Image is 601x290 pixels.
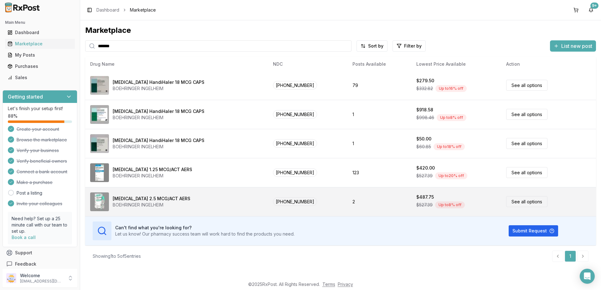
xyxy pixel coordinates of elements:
[115,231,295,237] p: Let us know! Our pharmacy success team will work hard to find the products you need.
[5,61,75,72] a: Purchases
[268,57,347,72] th: NDC
[20,272,64,279] p: Welcome
[6,273,16,283] img: User avatar
[368,43,383,49] span: Sort by
[435,201,465,208] div: Up to 8 % off
[8,113,18,119] span: 88 %
[435,85,467,92] div: Up to 16 % off
[550,40,596,52] button: List new post
[96,7,119,13] a: Dashboard
[3,28,77,38] button: Dashboard
[113,173,192,179] div: BOEHRINGER INGELHEIM
[416,114,434,121] span: $998.46
[416,194,434,200] div: $487.75
[3,61,77,71] button: Purchases
[90,163,109,182] img: Spiriva Respimat 1.25 MCG/ACT AERS
[113,108,204,114] div: [MEDICAL_DATA] HandiHaler 18 MCG CAPS
[17,190,42,196] a: Post a listing
[404,43,422,49] span: Filter by
[115,225,295,231] h3: Can't find what you're looking for?
[12,235,36,240] a: Book a call
[347,187,411,216] td: 2
[416,165,435,171] div: $420.00
[8,52,72,58] div: My Posts
[273,139,317,148] span: [PHONE_NUMBER]
[506,80,547,91] a: See all options
[416,136,431,142] div: $50.00
[273,168,317,177] span: [PHONE_NUMBER]
[17,147,59,154] span: Verify your business
[8,63,72,69] div: Purchases
[90,192,109,211] img: Spiriva Respimat 2.5 MCG/ACT AERS
[347,158,411,187] td: 123
[5,49,75,61] a: My Posts
[416,173,433,179] span: $527.39
[5,20,75,25] h2: Main Menu
[20,279,64,284] p: [EMAIL_ADDRESS][DOMAIN_NAME]
[590,3,598,9] div: 9+
[506,138,547,149] a: See all options
[90,134,109,153] img: Spiriva HandiHaler 18 MCG CAPS
[416,144,431,150] span: $60.85
[393,40,426,52] button: Filter by
[90,105,109,124] img: Spiriva HandiHaler 18 MCG CAPS
[130,7,156,13] span: Marketplace
[3,50,77,60] button: My Posts
[506,109,547,120] a: See all options
[113,114,204,121] div: BOEHRINGER INGELHEIM
[8,29,72,36] div: Dashboard
[113,79,204,85] div: [MEDICAL_DATA] HandiHaler 18 MCG CAPS
[17,169,67,175] span: Connect a bank account
[580,269,595,284] div: Open Intercom Messenger
[347,57,411,72] th: Posts Available
[8,41,72,47] div: Marketplace
[561,42,592,50] span: List new post
[8,105,72,112] p: Let's finish your setup first!
[322,282,335,287] a: Terms
[273,197,317,206] span: [PHONE_NUMBER]
[552,251,588,262] nav: pagination
[8,74,72,81] div: Sales
[113,202,190,208] div: BOEHRINGER INGELHEIM
[12,216,68,234] p: Need help? Set up a 25 minute call with our team to set up.
[85,57,268,72] th: Drug Name
[411,57,501,72] th: Lowest Price Available
[416,107,433,113] div: $918.58
[113,144,204,150] div: BOEHRINGER INGELHEIM
[15,261,36,267] span: Feedback
[3,258,77,270] button: Feedback
[5,27,75,38] a: Dashboard
[3,247,77,258] button: Support
[338,282,353,287] a: Privacy
[113,85,204,92] div: BOEHRINGER INGELHEIM
[506,167,547,178] a: See all options
[565,251,576,262] a: 1
[434,143,465,150] div: Up to 18 % off
[5,38,75,49] a: Marketplace
[93,253,141,259] div: Showing 1 to 5 of 5 entries
[17,137,67,143] span: Browse the marketplace
[85,25,596,35] div: Marketplace
[586,5,596,15] button: 9+
[506,196,547,207] a: See all options
[5,72,75,83] a: Sales
[3,3,43,13] img: RxPost Logo
[3,73,77,83] button: Sales
[113,137,204,144] div: [MEDICAL_DATA] HandiHaler 18 MCG CAPS
[501,57,596,72] th: Action
[90,76,109,95] img: Spiriva HandiHaler 18 MCG CAPS
[357,40,388,52] button: Sort by
[113,166,192,173] div: [MEDICAL_DATA] 1.25 MCG/ACT AERS
[416,85,433,92] span: $332.82
[96,7,156,13] nav: breadcrumb
[437,114,466,121] div: Up to 8 % off
[416,78,434,84] div: $279.50
[273,81,317,89] span: [PHONE_NUMBER]
[273,110,317,119] span: [PHONE_NUMBER]
[113,196,190,202] div: [MEDICAL_DATA] 2.5 MCG/ACT AERS
[509,225,558,237] button: Submit Request
[435,172,467,179] div: Up to 20 % off
[17,126,59,132] span: Create your account
[8,93,43,100] h3: Getting started
[347,71,411,100] td: 79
